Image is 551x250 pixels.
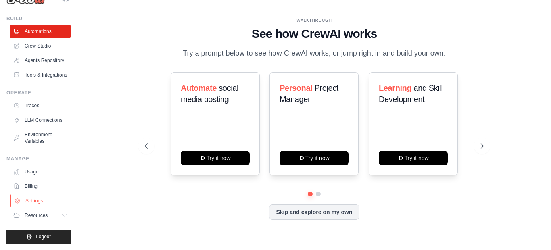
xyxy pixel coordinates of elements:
[36,233,51,240] span: Logout
[181,151,250,165] button: Try it now
[6,90,71,96] div: Operate
[280,151,349,165] button: Try it now
[10,180,71,193] a: Billing
[181,83,217,92] span: Automate
[269,204,359,220] button: Skip and explore on my own
[10,54,71,67] a: Agents Repository
[10,209,71,222] button: Resources
[6,230,71,244] button: Logout
[10,69,71,81] a: Tools & Integrations
[511,211,551,250] iframe: Chat Widget
[379,83,411,92] span: Learning
[6,15,71,22] div: Build
[10,40,71,52] a: Crew Studio
[10,114,71,127] a: LLM Connections
[6,156,71,162] div: Manage
[379,83,442,104] span: and Skill Development
[10,165,71,178] a: Usage
[10,25,71,38] a: Automations
[179,48,450,59] p: Try a prompt below to see how CrewAI works, or jump right in and build your own.
[10,194,71,207] a: Settings
[511,211,551,250] div: Widget de chat
[10,99,71,112] a: Traces
[280,83,312,92] span: Personal
[145,27,484,41] h1: See how CrewAI works
[379,151,448,165] button: Try it now
[145,17,484,23] div: WALKTHROUGH
[25,212,48,219] span: Resources
[10,128,71,148] a: Environment Variables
